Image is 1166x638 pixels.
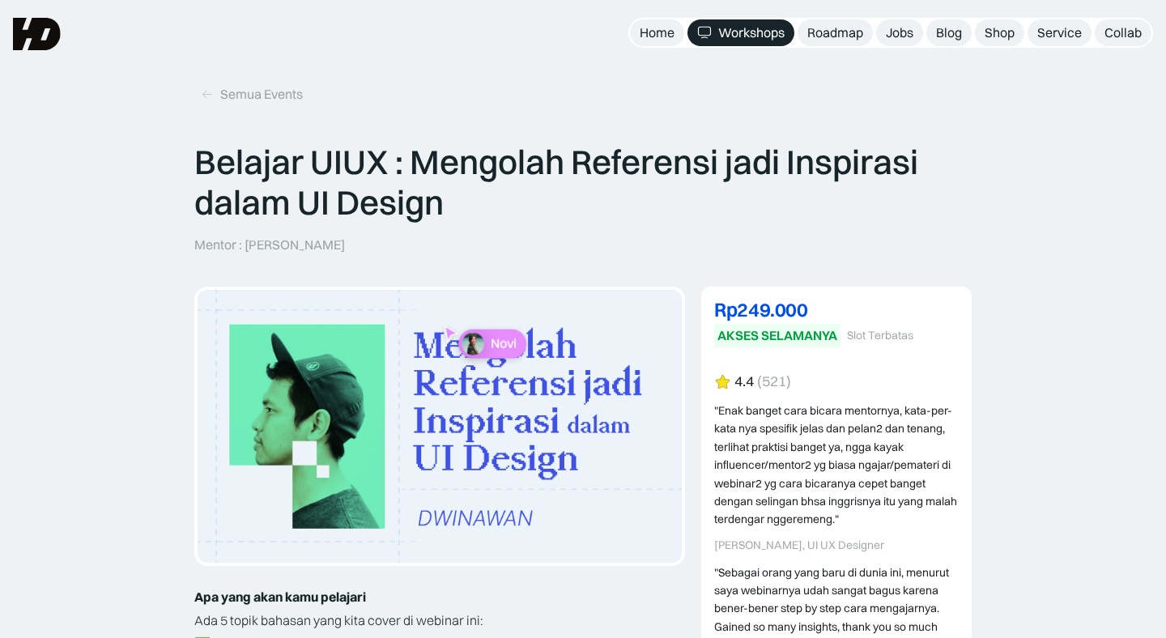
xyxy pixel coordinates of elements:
div: Jobs [886,24,913,41]
div: Shop [985,24,1015,41]
a: Service [1028,19,1092,46]
div: [PERSON_NAME], UI UX Designer [714,538,959,552]
div: "Enak banget cara bicara mentornya, kata-per-kata nya spesifik jelas dan pelan2 dan tenang, terli... [714,402,959,529]
div: Semua Events [220,86,303,103]
a: Collab [1095,19,1151,46]
div: Home [640,24,674,41]
a: Semua Events [194,81,309,108]
a: Blog [926,19,972,46]
div: Workshops [718,24,785,41]
a: Shop [975,19,1024,46]
p: Mentor : [PERSON_NAME] [194,236,345,253]
div: Slot Terbatas [847,329,913,342]
div: Collab [1104,24,1142,41]
div: Blog [936,24,962,41]
a: Roadmap [798,19,873,46]
a: Home [630,19,684,46]
div: 4.4 [734,373,754,390]
p: Ada 5 topik bahasan yang kita cover di webinar ini: [194,609,685,632]
div: Service [1037,24,1082,41]
p: Novi [491,336,517,351]
strong: Apa yang akan kamu pelajari [194,589,366,605]
a: Workshops [687,19,794,46]
div: (521) [757,373,791,390]
div: Rp249.000 [714,300,959,319]
div: AKSES SELAMANYA [717,327,837,344]
div: Roadmap [807,24,863,41]
p: Belajar UIUX : Mengolah Referensi jadi Inspirasi dalam UI Design [194,142,972,223]
a: Jobs [876,19,923,46]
